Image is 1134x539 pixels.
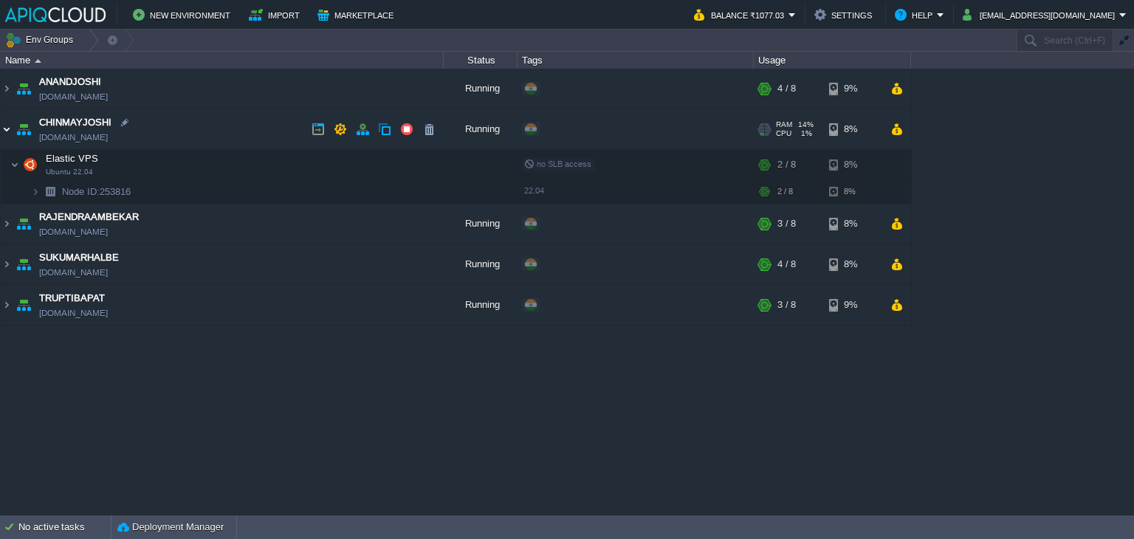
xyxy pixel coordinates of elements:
div: Running [444,244,518,284]
img: AMDAwAAAACH5BAEAAAAALAAAAAABAAEAAAICRAEAOw== [31,180,40,203]
img: AMDAwAAAACH5BAEAAAAALAAAAAABAAEAAAICRAEAOw== [10,150,19,179]
span: Elastic VPS [44,152,100,165]
div: 4 / 8 [777,69,796,109]
div: 3 / 8 [777,204,796,244]
a: [DOMAIN_NAME] [39,130,108,145]
span: 22.04 [524,186,544,195]
a: [DOMAIN_NAME] [39,224,108,239]
div: Usage [755,52,910,69]
img: AMDAwAAAACH5BAEAAAAALAAAAAABAAEAAAICRAEAOw== [1,204,13,244]
button: Balance ₹1077.03 [694,6,788,24]
span: 253816 [61,185,133,198]
div: 8% [829,109,877,149]
button: Help [895,6,937,24]
button: [EMAIL_ADDRESS][DOMAIN_NAME] [963,6,1119,24]
div: 9% [829,69,877,109]
img: AMDAwAAAACH5BAEAAAAALAAAAAABAAEAAAICRAEAOw== [1,285,13,325]
div: 3 / 8 [777,285,796,325]
div: Running [444,285,518,325]
div: 9% [829,285,877,325]
a: [DOMAIN_NAME] [39,306,108,320]
div: 8% [829,150,877,179]
button: Settings [814,6,876,24]
button: Env Groups [5,30,78,50]
div: 8% [829,180,877,203]
div: No active tasks [18,515,111,539]
div: 8% [829,244,877,284]
button: New Environment [133,6,235,24]
span: no SLB access [524,159,591,168]
a: SUKUMARHALBE [39,250,119,265]
div: 2 / 8 [777,150,796,179]
img: AMDAwAAAACH5BAEAAAAALAAAAAABAAEAAAICRAEAOw== [13,69,34,109]
div: Tags [518,52,753,69]
img: AMDAwAAAACH5BAEAAAAALAAAAAABAAEAAAICRAEAOw== [1,244,13,284]
button: Import [249,6,304,24]
img: AMDAwAAAACH5BAEAAAAALAAAAAABAAEAAAICRAEAOw== [13,244,34,284]
span: Node ID: [62,186,100,197]
div: Running [444,69,518,109]
img: AMDAwAAAACH5BAEAAAAALAAAAAABAAEAAAICRAEAOw== [13,109,34,149]
div: Name [1,52,443,69]
div: 4 / 8 [777,244,796,284]
span: 14% [798,120,814,129]
div: Status [444,52,517,69]
a: CHINMAYJOSHI [39,115,111,130]
img: AMDAwAAAACH5BAEAAAAALAAAAAABAAEAAAICRAEAOw== [13,204,34,244]
a: [DOMAIN_NAME] [39,89,108,104]
a: Elastic VPSUbuntu 22.04 [44,153,100,164]
a: [DOMAIN_NAME] [39,265,108,280]
a: TRUPTIBAPAT [39,291,105,306]
span: 1% [797,129,812,138]
span: CPU [776,129,791,138]
img: APIQCloud [5,7,106,22]
button: Deployment Manager [117,520,224,535]
a: RAJENDRAAMBEKAR [39,210,139,224]
button: Marketplace [317,6,398,24]
span: Ubuntu 22.04 [46,168,93,176]
img: AMDAwAAAACH5BAEAAAAALAAAAAABAAEAAAICRAEAOw== [20,150,41,179]
div: 8% [829,204,877,244]
span: RAM [776,120,792,129]
img: AMDAwAAAACH5BAEAAAAALAAAAAABAAEAAAICRAEAOw== [1,69,13,109]
a: Node ID:253816 [61,185,133,198]
img: AMDAwAAAACH5BAEAAAAALAAAAAABAAEAAAICRAEAOw== [1,109,13,149]
div: Running [444,204,518,244]
a: ANANDJOSHI [39,75,101,89]
div: 2 / 8 [777,180,793,203]
img: AMDAwAAAACH5BAEAAAAALAAAAAABAAEAAAICRAEAOw== [40,180,61,203]
div: Running [444,109,518,149]
img: AMDAwAAAACH5BAEAAAAALAAAAAABAAEAAAICRAEAOw== [13,285,34,325]
img: AMDAwAAAACH5BAEAAAAALAAAAAABAAEAAAICRAEAOw== [35,59,41,63]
